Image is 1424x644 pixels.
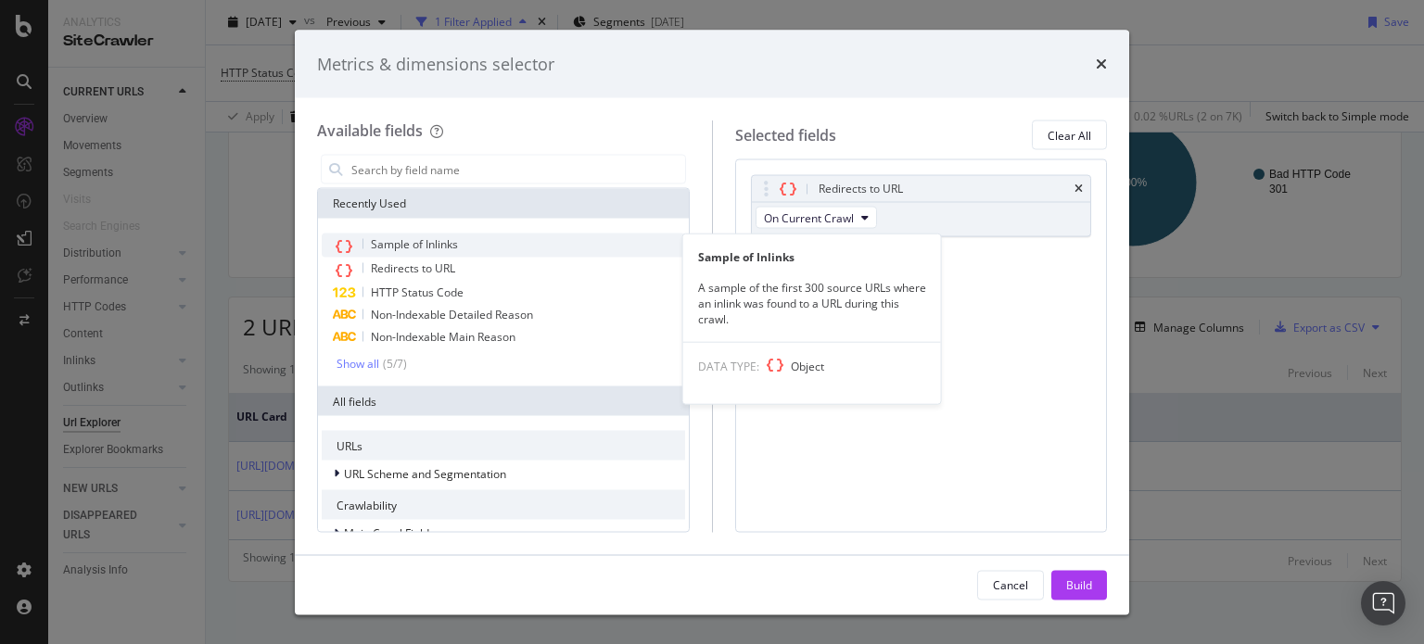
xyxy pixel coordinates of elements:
[344,465,506,481] span: URL Scheme and Segmentation
[317,52,554,76] div: Metrics & dimensions selector
[1051,570,1107,600] button: Build
[791,359,824,374] span: Object
[735,124,836,145] div: Selected fields
[1361,581,1405,625] div: Open Intercom Messenger
[379,356,407,372] div: ( 5 / 7 )
[322,431,685,461] div: URLs
[371,260,455,276] span: Redirects to URL
[1048,127,1091,143] div: Clear All
[371,307,533,322] span: Non-Indexable Detailed Reason
[371,329,515,345] span: Non-Indexable Main Reason
[1096,52,1107,76] div: times
[350,156,685,183] input: Search by field name
[295,30,1129,614] div: modal
[751,175,1092,237] div: Redirects to URLtimesOn Current Crawl
[756,207,877,229] button: On Current Crawl
[337,357,379,370] div: Show all
[318,386,689,416] div: All fields
[344,524,435,540] span: Main Crawl Fields
[977,570,1044,600] button: Cancel
[683,279,941,326] div: A sample of the first 300 source URLs where an inlink was found to a URL during this crawl.
[764,209,854,225] span: On Current Crawl
[683,248,941,264] div: Sample of Inlinks
[1066,576,1092,592] div: Build
[371,284,464,300] span: HTTP Status Code
[819,180,903,198] div: Redirects to URL
[318,189,689,219] div: Recently Used
[371,236,458,252] span: Sample of Inlinks
[317,120,423,141] div: Available fields
[698,359,759,374] span: DATA TYPE:
[1074,183,1083,195] div: times
[1032,120,1107,150] button: Clear All
[993,576,1028,592] div: Cancel
[322,490,685,520] div: Crawlability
